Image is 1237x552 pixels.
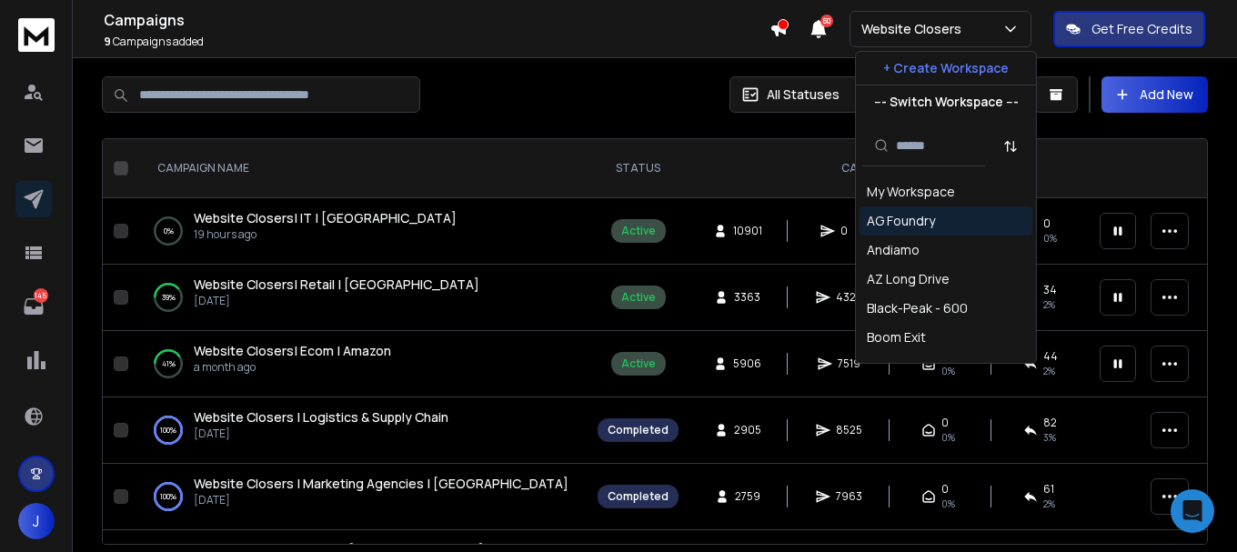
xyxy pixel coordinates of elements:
[621,224,656,238] div: Active
[1043,297,1055,312] span: 2 %
[1043,364,1055,378] span: 2 %
[836,423,862,437] span: 8525
[767,85,840,104] p: All Statuses
[194,227,457,242] p: 19 hours ago
[867,357,1005,376] div: Business Brokers of AZ
[18,503,55,539] button: J
[867,299,968,317] div: Black-Peak - 600
[1043,349,1058,364] span: 44
[194,475,568,492] span: Website Closers | Marketing Agencies | [GEOGRAPHIC_DATA]
[733,224,762,238] span: 10901
[194,475,568,493] a: Website Closers | Marketing Agencies | [GEOGRAPHIC_DATA]
[1043,430,1056,445] span: 3 %
[867,212,935,230] div: AG Foundry
[867,241,920,259] div: Andiamo
[136,198,587,265] td: 0%Website Closers| IT | [GEOGRAPHIC_DATA]19 hours ago
[1043,216,1051,231] span: 0
[874,93,1019,111] p: --- Switch Workspace ---
[689,139,1089,198] th: CAMPAIGN STATS
[1043,482,1054,497] span: 61
[136,464,587,530] td: 100%Website Closers | Marketing Agencies | [GEOGRAPHIC_DATA][DATE]
[621,356,656,371] div: Active
[840,224,859,238] span: 0
[941,482,949,497] span: 0
[733,356,761,371] span: 5906
[1043,497,1055,511] span: 2 %
[160,487,176,506] p: 100 %
[1053,11,1205,47] button: Get Free Credits
[941,430,955,445] span: 0%
[608,489,669,504] div: Completed
[608,423,669,437] div: Completed
[1043,283,1057,297] span: 34
[194,342,391,360] a: Website Closers| Ecom | Amazon
[1171,489,1214,533] div: Open Intercom Messenger
[162,288,176,306] p: 39 %
[18,18,55,52] img: logo
[838,356,860,371] span: 7519
[136,265,587,331] td: 39%Website Closers| Retail | [GEOGRAPHIC_DATA][DATE]
[820,15,833,27] span: 50
[15,288,52,325] a: 145
[861,20,969,38] p: Website Closers
[164,222,174,240] p: 0 %
[941,497,955,511] span: 0%
[194,360,391,375] p: a month ago
[194,209,457,226] span: Website Closers| IT | [GEOGRAPHIC_DATA]
[194,276,479,294] a: Website Closers| Retail | [GEOGRAPHIC_DATA]
[867,270,950,288] div: AZ Long Drive
[1043,231,1057,246] span: 0%
[621,290,656,305] div: Active
[836,489,862,504] span: 7963
[194,493,568,507] p: [DATE]
[162,355,176,373] p: 41 %
[136,397,587,464] td: 100%Website Closers | Logistics & Supply Chain[DATE]
[194,427,448,441] p: [DATE]
[587,139,689,198] th: STATUS
[104,35,769,49] p: Campaigns added
[194,342,391,359] span: Website Closers| Ecom | Amazon
[867,183,955,201] div: My Workspace
[136,139,587,198] th: CAMPAIGN NAME
[941,364,955,378] span: 0%
[1043,416,1057,430] span: 82
[34,288,48,303] p: 145
[104,9,769,31] h1: Campaigns
[136,331,587,397] td: 41%Website Closers| Ecom | Amazona month ago
[194,408,448,427] a: Website Closers | Logistics & Supply Chain
[992,128,1029,165] button: Sort by Sort A-Z
[1101,76,1208,113] button: Add New
[194,294,479,308] p: [DATE]
[735,489,760,504] span: 2759
[734,290,760,305] span: 3363
[883,59,1009,77] p: + Create Workspace
[734,423,761,437] span: 2905
[867,328,926,346] div: Boom Exit
[194,276,479,293] span: Website Closers| Retail | [GEOGRAPHIC_DATA]
[194,209,457,227] a: Website Closers| IT | [GEOGRAPHIC_DATA]
[1091,20,1192,38] p: Get Free Credits
[941,416,949,430] span: 0
[104,34,111,49] span: 9
[856,52,1036,85] button: + Create Workspace
[160,421,176,439] p: 100 %
[836,290,863,305] span: 4326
